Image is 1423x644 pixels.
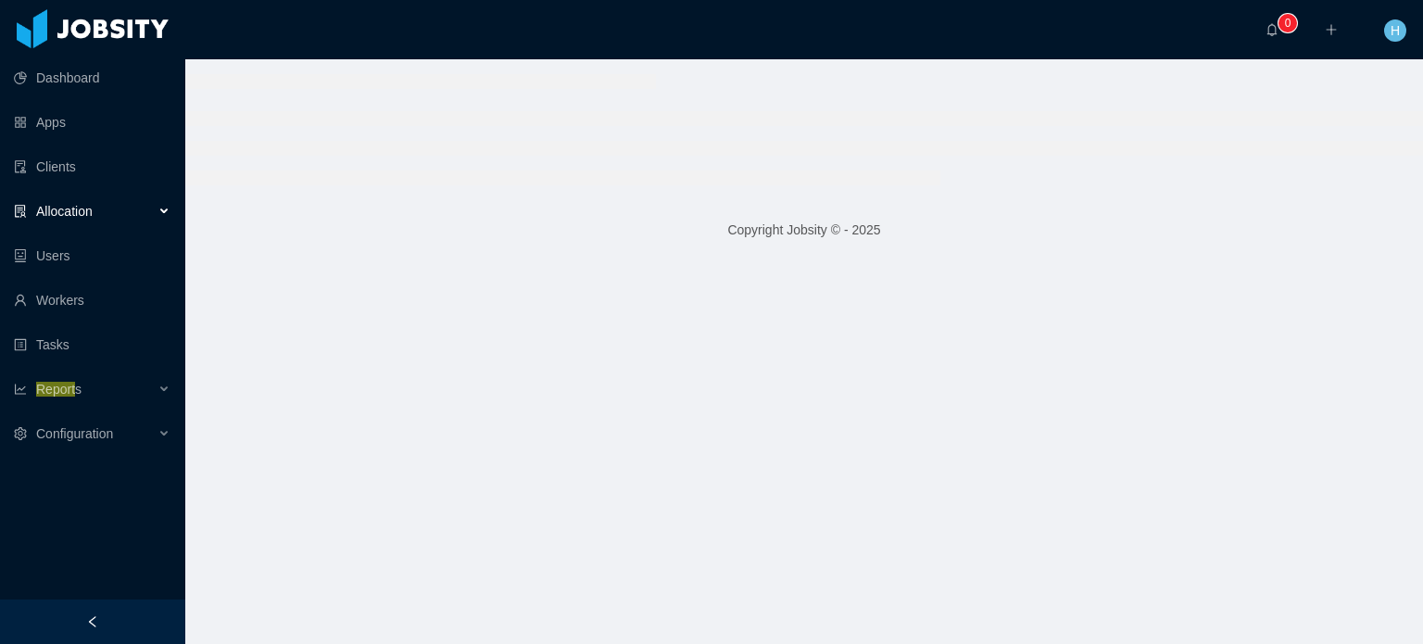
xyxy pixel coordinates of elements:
[14,326,170,363] a: icon: profileTasks
[14,427,27,440] i: icon: setting
[185,198,1423,262] footer: Copyright Jobsity © - 2025
[14,59,170,96] a: icon: pie-chartDashboard
[36,204,93,219] span: Allocation
[1266,23,1278,36] i: icon: bell
[36,382,82,397] span: s
[1391,19,1400,42] span: H
[14,205,27,218] i: icon: solution
[14,148,170,185] a: icon: auditClients
[14,383,27,396] i: icon: line-chart
[1325,23,1338,36] i: icon: plus
[14,237,170,274] a: icon: robotUsers
[14,282,170,319] a: icon: userWorkers
[36,382,75,397] ah_el_jm_1757639839554: Report
[36,426,113,441] span: Configuration
[1278,14,1297,32] sup: 0
[14,104,170,141] a: icon: appstoreApps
